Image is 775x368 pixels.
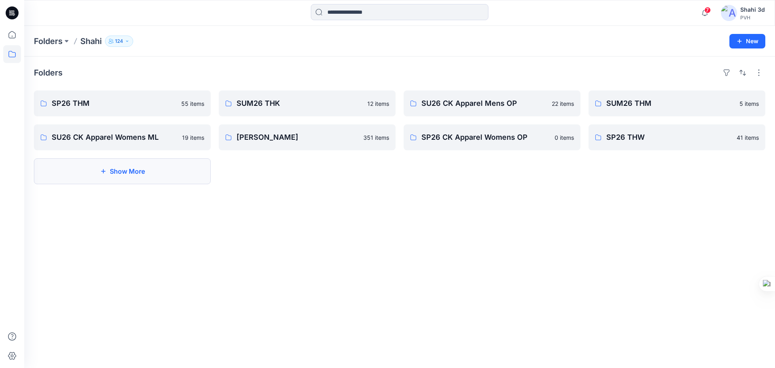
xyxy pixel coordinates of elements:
p: 5 items [739,99,759,108]
p: Shahi [80,36,102,47]
p: SU26 CK Apparel Womens ML [52,132,177,143]
button: 124 [105,36,133,47]
a: SP26 CK Apparel Womens OP0 items [404,124,580,150]
a: [PERSON_NAME]351 items [219,124,396,150]
div: PVH [740,15,765,21]
a: SU26 CK Apparel Mens OP22 items [404,90,580,116]
p: 41 items [737,133,759,142]
p: SUM26 THM [606,98,735,109]
img: avatar [721,5,737,21]
a: SP26 THM55 items [34,90,211,116]
a: SUM26 THK12 items [219,90,396,116]
p: SP26 THM [52,98,176,109]
p: [PERSON_NAME] [237,132,358,143]
p: 0 items [555,133,574,142]
p: 22 items [552,99,574,108]
p: SUM26 THK [237,98,362,109]
span: 7 [704,7,711,13]
p: 124 [115,37,123,46]
button: New [729,34,765,48]
a: Folders [34,36,63,47]
p: SP26 THW [606,132,732,143]
a: SU26 CK Apparel Womens ML19 items [34,124,211,150]
p: SP26 CK Apparel Womens OP [421,132,550,143]
a: SUM26 THM5 items [589,90,765,116]
p: 19 items [182,133,204,142]
p: 55 items [181,99,204,108]
p: 12 items [367,99,389,108]
a: SP26 THW41 items [589,124,765,150]
p: 351 items [363,133,389,142]
p: SU26 CK Apparel Mens OP [421,98,547,109]
h4: Folders [34,68,63,78]
button: Show More [34,158,211,184]
div: Shahi 3d [740,5,765,15]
